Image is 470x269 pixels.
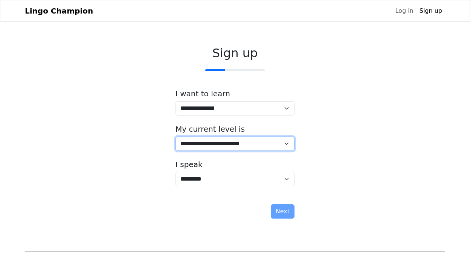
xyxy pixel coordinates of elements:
label: I speak [175,160,203,169]
a: Sign up [417,3,445,18]
label: My current level is [175,125,245,134]
h2: Sign up [175,46,295,60]
a: Log in [392,3,416,18]
a: Lingo Champion [25,3,93,18]
label: I want to learn [175,89,230,98]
